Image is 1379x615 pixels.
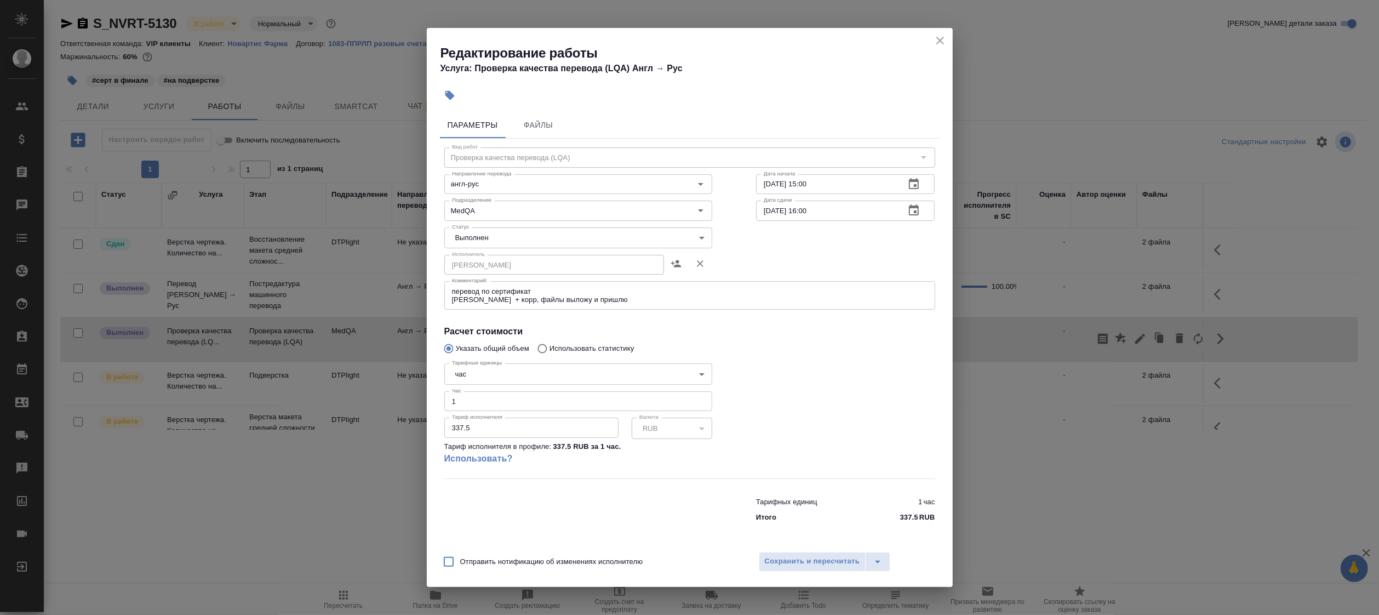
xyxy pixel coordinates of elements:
div: Выполнен [444,227,712,248]
button: Добавить тэг [438,83,462,107]
span: Параметры [447,118,499,132]
div: RUB [632,418,712,439]
p: RUB [919,512,935,523]
p: 337.5 [900,512,918,523]
button: Open [693,203,708,218]
div: split button [759,552,891,572]
button: Выполнен [452,233,492,242]
h4: Услуга: Проверка качества перевода (LQA) Англ → Рус [440,62,953,75]
p: Итого [756,512,776,523]
button: Удалить [688,250,712,277]
span: Сохранить и пересчитать [765,555,860,568]
button: Сохранить и пересчитать [759,552,866,572]
p: Тариф исполнителя в профиле: [444,441,552,452]
a: Использовать? [444,452,712,465]
button: Назначить [664,250,688,277]
div: час [444,363,712,384]
h2: Редактирование работы [440,44,953,62]
p: 337.5 RUB за 1 час . [553,441,621,452]
button: Open [693,176,708,192]
h4: Расчет стоимости [444,325,935,338]
p: час [924,497,935,508]
button: close [932,32,948,49]
p: Тарифных единиц [756,497,817,508]
button: RUB [639,424,661,433]
textarea: перевод по сертификат [PERSON_NAME] + корр, файлы выложу и пришлю [452,287,928,304]
span: Файлы [512,118,565,132]
p: 1 [918,497,922,508]
button: час [452,369,470,379]
span: Отправить нотификацию об изменениях исполнителю [460,556,643,567]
